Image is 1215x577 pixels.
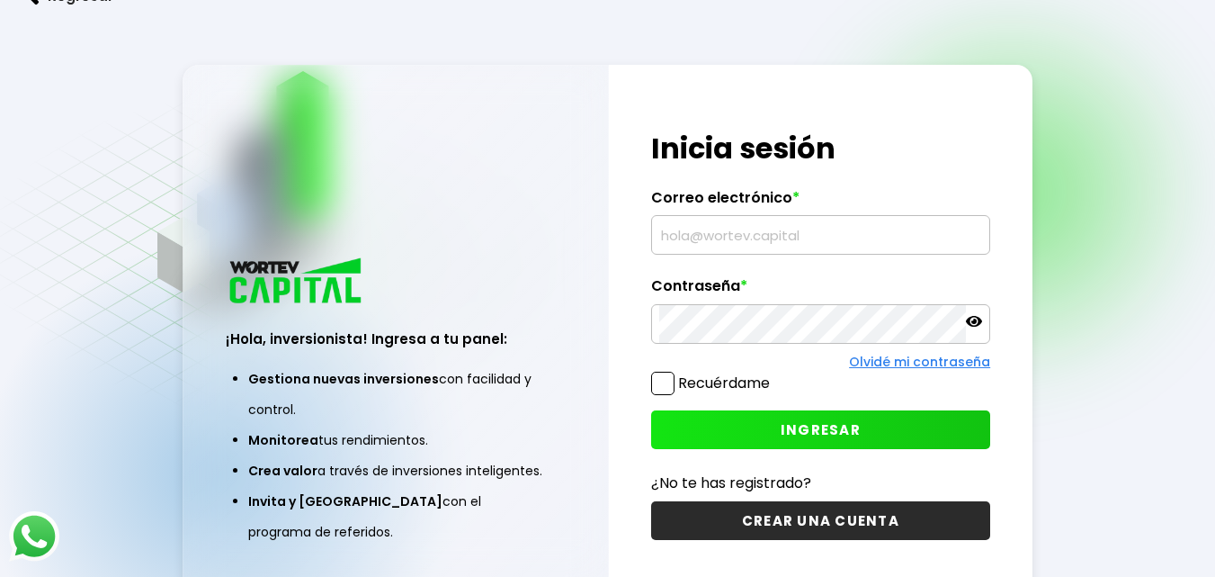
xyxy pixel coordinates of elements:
span: INGRESAR [781,420,861,439]
button: CREAR UNA CUENTA [651,501,991,540]
p: ¿No te has registrado? [651,472,991,494]
label: Contraseña [651,277,991,304]
span: Invita y [GEOGRAPHIC_DATA] [248,492,442,510]
input: hola@wortev.capital [659,216,983,254]
button: INGRESAR [651,410,991,449]
h1: Inicia sesión [651,127,991,170]
a: Olvidé mi contraseña [849,353,990,371]
li: tus rendimientos. [248,425,543,455]
li: con facilidad y control. [248,364,543,425]
a: ¿No te has registrado?CREAR UNA CUENTA [651,472,991,540]
li: a través de inversiones inteligentes. [248,455,543,486]
label: Recuérdame [678,373,770,393]
img: logos_whatsapp-icon.242b2217.svg [9,511,59,562]
span: Gestiona nuevas inversiones [248,370,439,388]
span: Monitorea [248,431,318,449]
img: logo_wortev_capital [226,256,368,309]
h3: ¡Hola, inversionista! Ingresa a tu panel: [226,329,566,349]
label: Correo electrónico [651,189,991,216]
span: Crea valor [248,462,317,480]
li: con el programa de referidos. [248,486,543,547]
